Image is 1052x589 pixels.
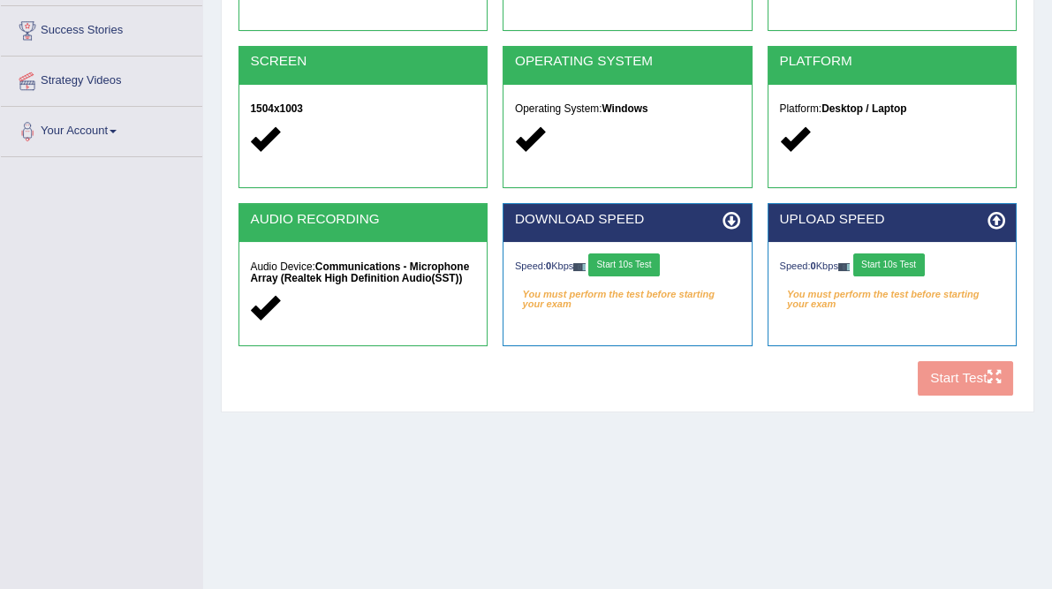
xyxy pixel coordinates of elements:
[853,253,925,276] button: Start 10s Test
[515,253,740,280] div: Speed: Kbps
[780,212,1005,227] h2: UPLOAD SPEED
[515,54,740,69] h2: OPERATING SYSTEM
[780,253,1005,280] div: Speed: Kbps
[515,284,740,307] em: You must perform the test before starting your exam
[821,102,906,115] strong: Desktop / Laptop
[546,261,551,271] strong: 0
[780,54,1005,69] h2: PLATFORM
[780,284,1005,307] em: You must perform the test before starting your exam
[250,54,475,69] h2: SCREEN
[588,253,660,276] button: Start 10s Test
[1,107,202,151] a: Your Account
[838,263,851,271] img: ajax-loader-fb-connection.gif
[250,212,475,227] h2: AUDIO RECORDING
[602,102,647,115] strong: Windows
[811,261,816,271] strong: 0
[250,261,469,284] strong: Communications - Microphone Array (Realtek High Definition Audio(SST))
[573,263,586,271] img: ajax-loader-fb-connection.gif
[780,103,1005,115] h5: Platform:
[250,261,475,284] h5: Audio Device:
[1,6,202,50] a: Success Stories
[515,103,740,115] h5: Operating System:
[515,212,740,227] h2: DOWNLOAD SPEED
[250,102,303,115] strong: 1504x1003
[1,57,202,101] a: Strategy Videos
